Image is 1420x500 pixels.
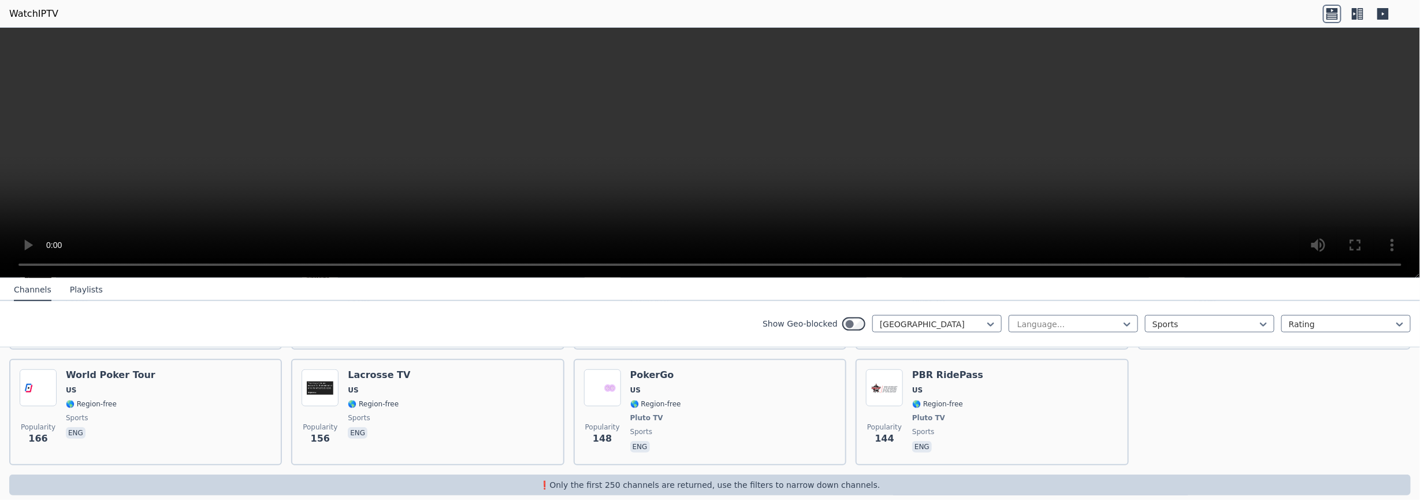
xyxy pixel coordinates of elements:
span: 🌎 Region-free [912,399,963,409]
span: sports [348,413,370,423]
h6: PBR RidePass [912,369,983,381]
span: 166 [28,432,47,446]
span: 🌎 Region-free [348,399,399,409]
span: 144 [875,432,894,446]
img: World Poker Tour [20,369,57,406]
p: eng [66,427,86,439]
span: Pluto TV [630,413,663,423]
p: eng [348,427,367,439]
p: eng [630,441,650,453]
span: Pluto TV [912,413,945,423]
button: Playlists [70,279,103,301]
p: ❗️Only the first 250 channels are returned, use the filters to narrow down channels. [14,479,1406,491]
span: 🌎 Region-free [66,399,117,409]
span: Popularity [585,423,620,432]
img: PokerGo [584,369,621,406]
span: Popularity [867,423,902,432]
span: 🌎 Region-free [630,399,681,409]
h6: PokerGo [630,369,681,381]
img: Lacrosse TV [302,369,339,406]
img: PBR RidePass [866,369,903,406]
h6: World Poker Tour [66,369,155,381]
h6: Lacrosse TV [348,369,410,381]
span: US [912,386,923,395]
span: sports [912,427,934,436]
span: Popularity [303,423,337,432]
span: 156 [311,432,330,446]
label: Show Geo-blocked [763,318,838,329]
span: sports [630,427,652,436]
span: US [348,386,358,395]
span: sports [66,413,88,423]
span: Popularity [21,423,55,432]
span: 148 [593,432,612,446]
span: US [630,386,641,395]
a: WatchIPTV [9,7,58,21]
p: eng [912,441,932,453]
button: Channels [14,279,51,301]
span: US [66,386,76,395]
